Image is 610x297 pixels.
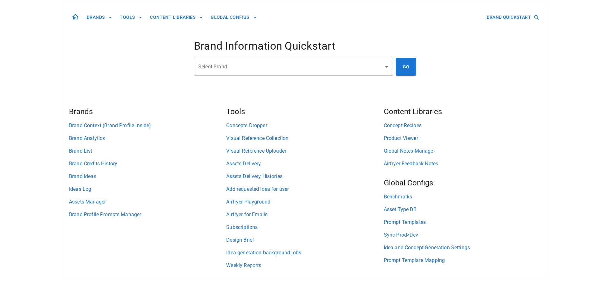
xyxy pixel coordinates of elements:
a: Visual Reference Uploader [226,147,383,155]
button: BRAND QUICKSTART [484,11,541,23]
h4: Brand Information Quickstart [194,39,416,53]
a: Weekly Reports [226,262,383,269]
a: Design Brief [226,236,383,244]
a: Brand Context (Brand Profile inside) [69,122,226,129]
a: Sync Prod>Dev [384,231,541,239]
h5: Global Configs [384,178,541,188]
button: GLOBAL CONFIGS [208,11,260,23]
a: Visual Reference Collection [226,135,383,142]
a: Concepts Dropper [226,122,383,129]
a: Brand Profile Prompts Manager [69,211,226,218]
button: CONTENT LIBRARIES [147,11,206,23]
a: Brand Ideas [69,173,226,180]
a: Airfryer Playground [226,198,383,206]
a: Prompt Template Mapping [384,257,541,264]
button: BRANDS [84,11,115,23]
h5: Brands [69,107,226,117]
a: Airfryer Feedback Notes [384,160,541,168]
a: Brand Credits History [69,160,226,168]
a: Subscriptions [226,224,383,231]
a: Asset Type DB [384,206,541,213]
h5: Tools [226,107,383,117]
a: Assets Delivery [226,160,383,168]
a: Assets Delivery Histories [226,173,383,180]
button: Open [382,62,391,71]
button: GO [396,58,416,76]
a: Ideas Log [69,185,226,193]
a: Airfryer for Emails [226,211,383,218]
a: Idea generation background jobs [226,249,383,257]
a: Add requested Idea for user [226,185,383,193]
button: TOOLS [117,11,145,23]
a: Brand Analytics [69,135,226,142]
a: Global Notes Manager [384,147,541,155]
a: Brand List [69,147,226,155]
a: Product Viewer [384,135,541,142]
a: Prompt Templates [384,218,541,226]
h5: Content Libraries [384,107,541,117]
a: Assets Manager [69,198,226,206]
a: Concept Recipes [384,122,541,129]
a: Benchmarks [384,193,541,201]
a: Idea and Concept Generation Settings [384,244,541,252]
